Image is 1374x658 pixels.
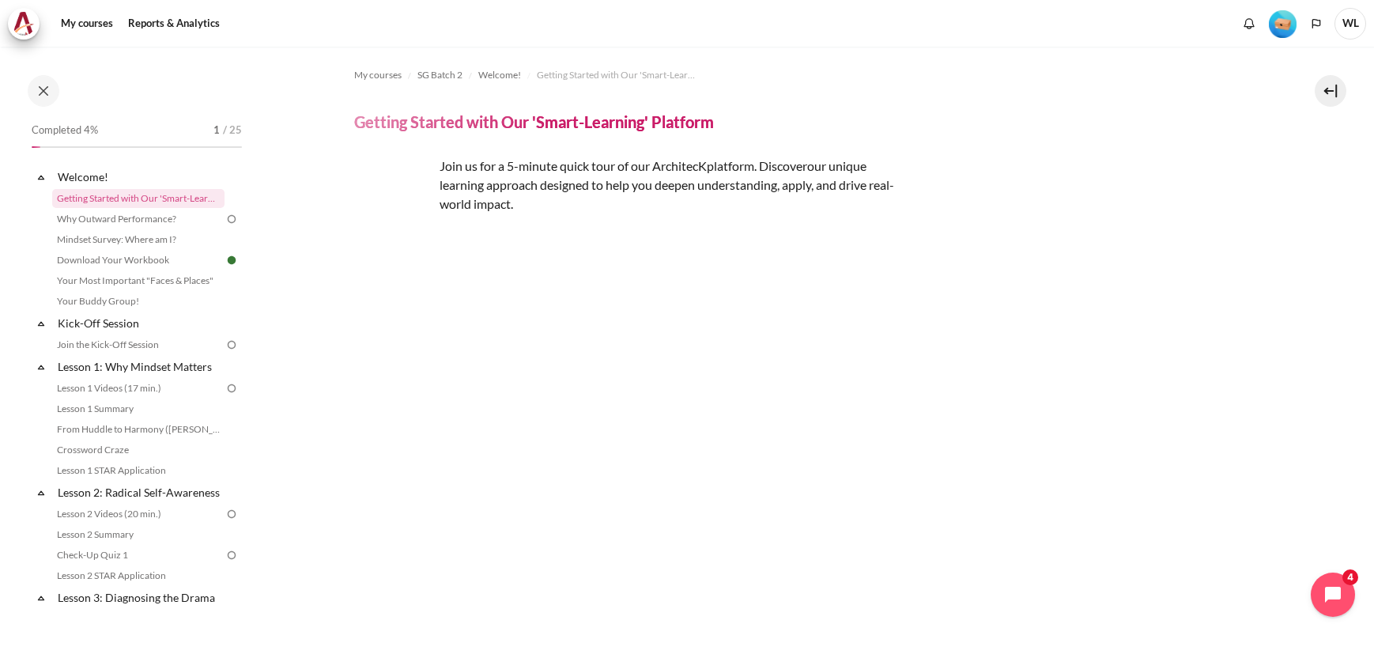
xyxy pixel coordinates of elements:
a: Welcome! [478,66,521,85]
a: My courses [55,8,119,40]
span: 1 [213,123,220,138]
div: Level #1 [1269,9,1297,38]
img: Done [225,253,239,267]
a: Mindset Survey: Where am I? [52,230,225,249]
a: Kick-Off Session [55,312,225,334]
a: Why Outward Performance? [52,210,225,229]
a: Getting Started with Our 'Smart-Learning' Platform [537,66,695,85]
div: 4% [32,146,40,148]
a: Lesson 2 Summary [52,525,225,544]
span: . [440,158,894,211]
a: Download Your Workbook [52,251,225,270]
span: Collapse [33,485,49,501]
a: Architeck Architeck [8,8,47,40]
a: Lesson 1 Videos (17 min.) [52,379,225,398]
h4: Getting Started with Our 'Smart-Learning' Platform [354,112,714,132]
div: Show notification window with no new notifications [1237,12,1261,36]
img: Architeck [13,12,35,36]
img: To do [225,548,239,562]
a: Check-Up Quiz 1 [52,546,225,565]
a: Your Buddy Group! [52,292,225,311]
a: SG Batch 2 [417,66,462,85]
img: To do [225,612,239,626]
span: My courses [354,68,402,82]
span: SG Batch 2 [417,68,462,82]
img: To do [225,338,239,352]
a: Your Most Important "Faces & Places" [52,271,225,290]
span: Getting Started with Our 'Smart-Learning' Platform [537,68,695,82]
span: Collapse [33,590,49,606]
a: Reports & Analytics [123,8,225,40]
a: User menu [1334,8,1366,40]
a: My courses [354,66,402,85]
a: Lesson 2: Radical Self-Awareness [55,482,225,503]
a: Lesson 3 Videos (13 min.) [52,610,225,629]
a: Lesson 1 Summary [52,399,225,418]
p: Join us for a 5-minute quick tour of our ArchitecK platform. Discover [354,157,908,214]
span: / 25 [223,123,242,138]
a: Join the Kick-Off Session [52,335,225,354]
a: Welcome! [55,166,225,187]
a: From Huddle to Harmony ([PERSON_NAME]'s Story) [52,420,225,439]
img: To do [225,381,239,395]
a: Level #1 [1263,9,1303,38]
a: Getting Started with Our 'Smart-Learning' Platform [52,189,225,208]
a: Lesson 1: Why Mindset Matters [55,356,225,377]
a: Lesson 2 Videos (20 min.) [52,505,225,524]
a: Lesson 3: Diagnosing the Drama [55,587,225,608]
a: Lesson 1 STAR Application [52,461,225,480]
span: Collapse [33,359,49,375]
img: Level #1 [1269,10,1297,38]
a: Lesson 2 STAR Application [52,566,225,585]
span: our unique learning approach designed to help you deepen understanding, apply, and drive real-wor... [440,158,894,211]
a: Crossword Craze [52,441,225,459]
span: Completed 4% [32,123,98,138]
img: platform logo [354,157,433,235]
nav: Navigation bar [354,62,1262,88]
img: To do [225,212,239,226]
span: Welcome! [478,68,521,82]
span: Collapse [33,169,49,185]
img: To do [225,507,239,521]
span: WL [1334,8,1366,40]
button: Languages [1304,12,1328,36]
span: Collapse [33,316,49,331]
